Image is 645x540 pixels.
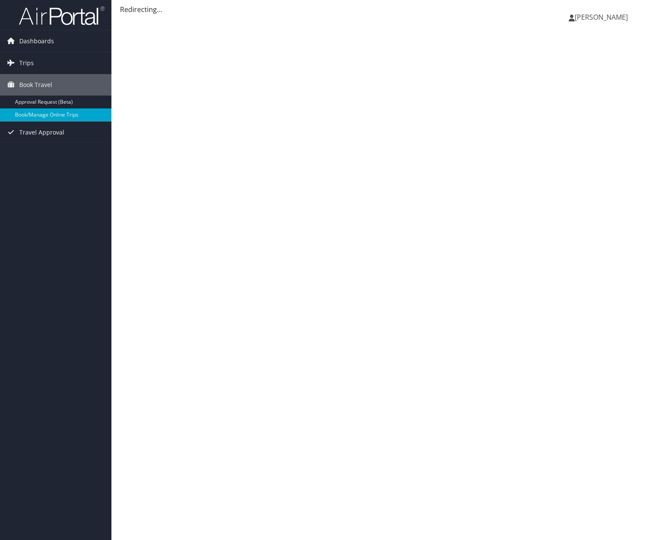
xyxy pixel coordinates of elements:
[19,52,34,74] span: Trips
[19,6,105,26] img: airportal-logo.png
[19,122,64,143] span: Travel Approval
[120,4,636,15] div: Redirecting...
[575,12,628,22] span: [PERSON_NAME]
[19,74,52,96] span: Book Travel
[569,4,636,30] a: [PERSON_NAME]
[19,30,54,52] span: Dashboards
